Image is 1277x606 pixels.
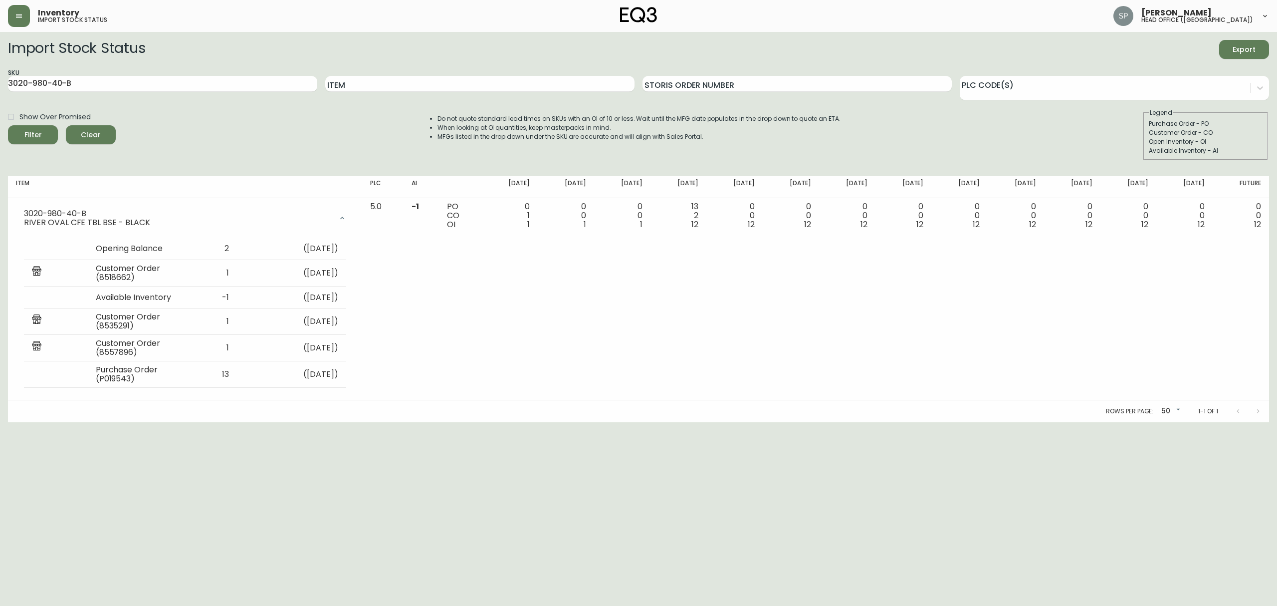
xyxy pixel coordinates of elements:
th: PLC [362,176,404,198]
th: [DATE] [594,176,650,198]
div: 0 0 [1221,202,1261,229]
span: 1 [584,219,586,230]
button: Export [1219,40,1269,59]
td: ( [DATE] ) [237,238,346,260]
button: Filter [8,125,58,144]
td: Customer Order (8535291) [88,308,188,335]
th: Item [8,176,362,198]
span: 12 [1254,219,1261,230]
span: 12 [1141,219,1148,230]
th: [DATE] [1044,176,1100,198]
div: 0 0 [714,202,755,229]
th: [DATE] [819,176,875,198]
th: [DATE] [481,176,538,198]
td: Purchase Order (P019543) [88,361,188,388]
span: 1 [640,219,642,230]
td: ( [DATE] ) [237,287,346,308]
th: [DATE] [931,176,988,198]
button: Clear [66,125,116,144]
span: 12 [916,219,923,230]
div: 0 0 [996,202,1036,229]
th: [DATE] [538,176,594,198]
div: 0 0 [1164,202,1205,229]
span: 12 [748,219,755,230]
td: ( [DATE] ) [237,260,346,287]
h5: import stock status [38,17,107,23]
th: [DATE] [763,176,819,198]
th: [DATE] [1156,176,1213,198]
td: Available Inventory [88,287,188,308]
img: logo [620,7,657,23]
th: AI [404,176,439,198]
div: 0 0 [883,202,924,229]
div: Available Inventory - AI [1149,146,1263,155]
span: Export [1227,43,1261,56]
th: [DATE] [988,176,1044,198]
img: retail_report.svg [32,266,41,278]
img: retail_report.svg [32,341,41,353]
div: 50 [1157,403,1182,420]
span: 12 [691,219,698,230]
th: [DATE] [706,176,763,198]
h5: head office ([GEOGRAPHIC_DATA]) [1141,17,1253,23]
span: -1 [412,201,419,212]
span: 12 [860,219,867,230]
div: 0 0 [939,202,980,229]
td: 2 [188,238,237,260]
span: Clear [74,129,108,141]
img: 0cb179e7bf3690758a1aaa5f0aafa0b4 [1113,6,1133,26]
td: -1 [188,287,237,308]
div: PO CO [447,202,474,229]
td: Customer Order (8518662) [88,260,188,287]
p: Rows per page: [1106,407,1153,416]
td: ( [DATE] ) [237,361,346,388]
span: 12 [1029,219,1036,230]
td: 1 [188,335,237,361]
span: [PERSON_NAME] [1141,9,1212,17]
th: [DATE] [875,176,932,198]
span: Show Over Promised [19,112,91,122]
td: 5.0 [362,198,404,401]
div: 0 0 [771,202,811,229]
td: 1 [188,308,237,335]
li: When looking at OI quantities, keep masterpacks in mind. [437,123,841,132]
div: RIVER OVAL CFE TBL BSE - BLACK [24,218,332,227]
div: 0 0 [1052,202,1092,229]
td: Customer Order (8557896) [88,335,188,361]
td: ( [DATE] ) [237,308,346,335]
span: 12 [1198,219,1205,230]
td: Opening Balance [88,238,188,260]
div: Purchase Order - PO [1149,119,1263,128]
div: 0 1 [489,202,530,229]
th: Future [1213,176,1269,198]
div: Customer Order - CO [1149,128,1263,137]
td: ( [DATE] ) [237,335,346,361]
li: MFGs listed in the drop down under the SKU are accurate and will align with Sales Portal. [437,132,841,141]
td: 13 [188,361,237,388]
span: 12 [804,219,811,230]
th: [DATE] [1100,176,1157,198]
div: 13 2 [658,202,699,229]
div: 3020-980-40-BRIVER OVAL CFE TBL BSE - BLACK [16,202,354,234]
span: 1 [527,219,530,230]
span: OI [447,219,455,230]
div: 0 0 [602,202,642,229]
div: Open Inventory - OI [1149,137,1263,146]
div: 3020-980-40-B [24,209,332,218]
h2: Import Stock Status [8,40,145,59]
div: 0 0 [546,202,586,229]
div: 0 0 [1108,202,1149,229]
li: Do not quote standard lead times on SKUs with an OI of 10 or less. Wait until the MFG date popula... [437,114,841,123]
th: [DATE] [650,176,707,198]
img: retail_report.svg [32,314,41,326]
span: Inventory [38,9,79,17]
legend: Legend [1149,108,1173,117]
span: 12 [973,219,980,230]
div: 0 0 [827,202,867,229]
span: 12 [1085,219,1092,230]
td: 1 [188,260,237,287]
p: 1-1 of 1 [1198,407,1218,416]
